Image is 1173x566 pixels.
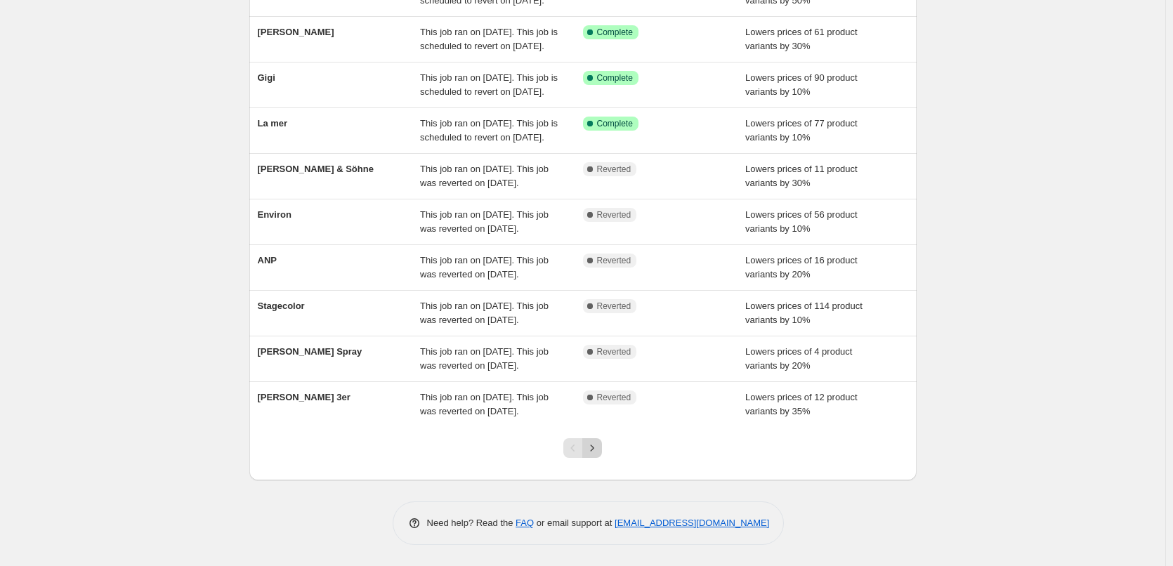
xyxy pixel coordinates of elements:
span: This job ran on [DATE]. This job is scheduled to revert on [DATE]. [420,72,558,97]
span: Gigi [258,72,275,83]
span: Reverted [597,255,631,266]
span: Complete [597,27,633,38]
span: Environ [258,209,291,220]
span: Lowers prices of 90 product variants by 10% [745,72,858,97]
span: Lowers prices of 61 product variants by 30% [745,27,858,51]
span: This job ran on [DATE]. This job is scheduled to revert on [DATE]. [420,27,558,51]
span: Need help? Read the [427,518,516,528]
span: Complete [597,72,633,84]
span: Lowers prices of 114 product variants by 10% [745,301,863,325]
span: Reverted [597,164,631,175]
span: Reverted [597,301,631,312]
button: Next [582,438,602,458]
span: Reverted [597,346,631,357]
span: Lowers prices of 56 product variants by 10% [745,209,858,234]
span: [PERSON_NAME] 3er [258,392,350,402]
nav: Pagination [563,438,602,458]
span: This job ran on [DATE]. This job was reverted on [DATE]. [420,164,549,188]
span: [PERSON_NAME] [258,27,334,37]
span: Lowers prices of 4 product variants by 20% [745,346,852,371]
span: Complete [597,118,633,129]
span: This job ran on [DATE]. This job was reverted on [DATE]. [420,392,549,416]
span: This job ran on [DATE]. This job is scheduled to revert on [DATE]. [420,118,558,143]
a: [EMAIL_ADDRESS][DOMAIN_NAME] [615,518,769,528]
span: Reverted [597,209,631,221]
span: This job ran on [DATE]. This job was reverted on [DATE]. [420,209,549,234]
span: Lowers prices of 12 product variants by 35% [745,392,858,416]
span: Lowers prices of 77 product variants by 10% [745,118,858,143]
span: ANP [258,255,277,265]
span: [PERSON_NAME] & Söhne [258,164,374,174]
span: or email support at [534,518,615,528]
span: [PERSON_NAME] Spray [258,346,362,357]
span: Reverted [597,392,631,403]
span: This job ran on [DATE]. This job was reverted on [DATE]. [420,346,549,371]
a: FAQ [516,518,534,528]
span: Lowers prices of 11 product variants by 30% [745,164,858,188]
span: This job ran on [DATE]. This job was reverted on [DATE]. [420,301,549,325]
span: Lowers prices of 16 product variants by 20% [745,255,858,279]
span: La mer [258,118,288,129]
span: Stagecolor [258,301,305,311]
span: This job ran on [DATE]. This job was reverted on [DATE]. [420,255,549,279]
